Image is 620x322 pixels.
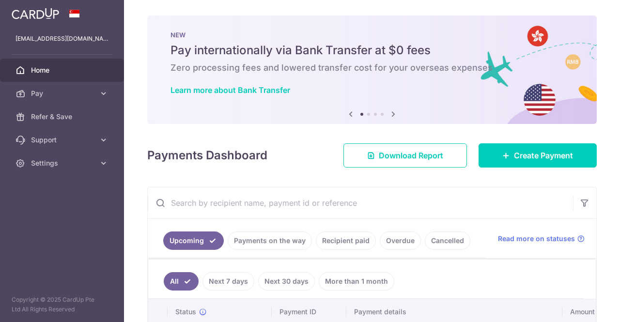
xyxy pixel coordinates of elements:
img: CardUp [12,8,59,19]
a: More than 1 month [319,272,394,291]
h5: Pay internationally via Bank Transfer at $0 fees [170,43,573,58]
span: Pay [31,89,95,98]
a: Create Payment [479,143,597,168]
span: Settings [31,158,95,168]
h6: Zero processing fees and lowered transfer cost for your overseas expenses [170,62,573,74]
a: Upcoming [163,231,224,250]
a: Download Report [343,143,467,168]
span: Support [31,135,95,145]
span: Amount [570,307,595,317]
p: NEW [170,31,573,39]
a: Read more on statuses [498,234,585,244]
a: Payments on the way [228,231,312,250]
span: Status [175,307,196,317]
span: Create Payment [514,150,573,161]
input: Search by recipient name, payment id or reference [148,187,573,218]
p: [EMAIL_ADDRESS][DOMAIN_NAME] [15,34,108,44]
span: Read more on statuses [498,234,575,244]
a: Recipient paid [316,231,376,250]
h4: Payments Dashboard [147,147,267,164]
span: Refer & Save [31,112,95,122]
a: All [164,272,199,291]
span: Download Report [379,150,443,161]
a: Cancelled [425,231,470,250]
a: Overdue [380,231,421,250]
img: Bank transfer banner [147,15,597,124]
a: Next 30 days [258,272,315,291]
a: Next 7 days [202,272,254,291]
a: Learn more about Bank Transfer [170,85,290,95]
span: Home [31,65,95,75]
